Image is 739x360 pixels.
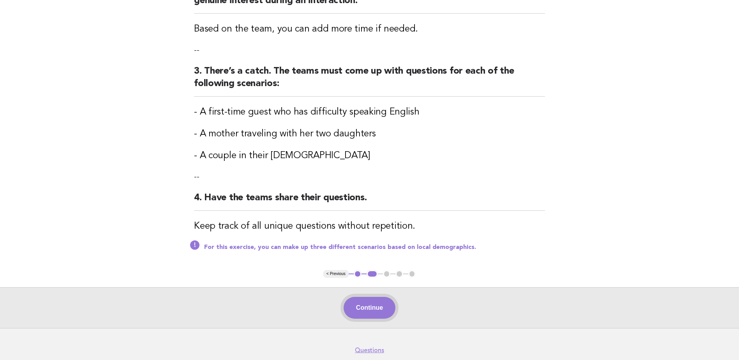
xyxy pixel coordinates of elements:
button: Continue [344,297,395,319]
p: For this exercise, you can make up three different scenarios based on local demographics. [204,244,545,251]
h2: 4. Have the teams share their questions. [194,192,545,211]
h3: - A first-time guest who has difficulty speaking English [194,106,545,118]
h2: 3. There’s a catch. The teams must come up with questions for each of the following scenarios: [194,65,545,97]
p: -- [194,171,545,182]
h3: - A couple in their [DEMOGRAPHIC_DATA] [194,150,545,162]
h3: Based on the team, you can add more time if needed. [194,23,545,35]
h3: - A mother traveling with her two daughters [194,128,545,140]
h3: Keep track of all unique questions without repetition. [194,220,545,233]
a: Questions [355,346,384,354]
button: < Previous [323,270,349,278]
p: -- [194,45,545,56]
button: 2 [367,270,378,278]
button: 1 [354,270,362,278]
